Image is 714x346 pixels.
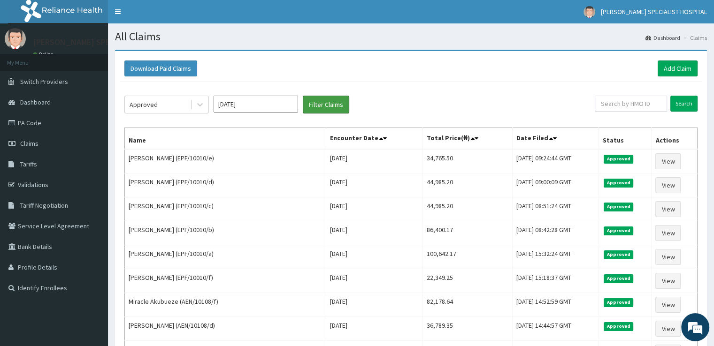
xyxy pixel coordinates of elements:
td: [DATE] [326,245,422,269]
img: User Image [5,28,26,49]
a: View [655,153,681,169]
span: Dashboard [20,98,51,106]
td: [DATE] 09:24:44 GMT [513,149,599,173]
td: 86,400.17 [423,221,513,245]
span: Approved [604,226,633,235]
p: [PERSON_NAME] SPECIALIST HOSPITAL [33,38,177,46]
span: Claims [20,139,38,148]
td: [DATE] 09:00:09 GMT [513,173,599,197]
div: Chat with us now [49,53,158,65]
td: 34,765.50 [423,149,513,173]
li: Claims [681,34,707,42]
td: 44,985.20 [423,173,513,197]
span: We're online! [54,110,130,204]
img: User Image [583,6,595,18]
td: 82,178.64 [423,293,513,317]
td: [DATE] 15:18:37 GMT [513,269,599,293]
button: Download Paid Claims [124,60,197,76]
a: Online [33,51,55,58]
td: [DATE] [326,269,422,293]
th: Date Filed [513,128,599,150]
span: Tariff Negotiation [20,201,68,210]
td: [PERSON_NAME] (AEN/10108/d) [125,317,326,341]
td: [DATE] [326,293,422,317]
a: View [655,177,681,193]
span: Tariffs [20,160,37,168]
th: Encounter Date [326,128,422,150]
td: [PERSON_NAME] (EPF/10010/e) [125,149,326,173]
div: Approved [130,100,158,109]
a: View [655,225,681,241]
span: Switch Providers [20,77,68,86]
td: [PERSON_NAME] (EPF/10010/a) [125,245,326,269]
td: 22,349.25 [423,269,513,293]
span: Approved [604,155,633,163]
a: View [655,249,681,265]
span: Approved [604,179,633,187]
th: Actions [652,128,698,150]
input: Search [670,96,698,112]
td: [DATE] [326,149,422,173]
td: [PERSON_NAME] (EPF/10010/d) [125,173,326,197]
a: Add Claim [658,60,698,76]
td: [DATE] [326,197,422,221]
td: [DATE] 15:32:24 GMT [513,245,599,269]
span: Approved [604,250,633,259]
a: View [655,201,681,217]
td: [PERSON_NAME] (EPF/10010/f) [125,269,326,293]
td: 100,642.17 [423,245,513,269]
a: View [655,297,681,313]
td: 44,985.20 [423,197,513,221]
td: [DATE] 14:52:59 GMT [513,293,599,317]
td: [PERSON_NAME] (EPF/10010/b) [125,221,326,245]
td: [DATE] 14:44:57 GMT [513,317,599,341]
th: Name [125,128,326,150]
h1: All Claims [115,30,707,43]
td: [DATE] [326,173,422,197]
td: [DATE] 08:42:28 GMT [513,221,599,245]
td: Miracle Akubueze (AEN/10108/f) [125,293,326,317]
td: [DATE] [326,317,422,341]
input: Select Month and Year [214,96,298,113]
img: d_794563401_company_1708531726252_794563401 [17,47,38,70]
textarea: Type your message and hit 'Enter' [5,239,179,272]
a: Dashboard [645,34,680,42]
td: [DATE] 08:51:24 GMT [513,197,599,221]
span: Approved [604,322,633,331]
th: Status [599,128,652,150]
td: 36,789.35 [423,317,513,341]
button: Filter Claims [303,96,349,113]
div: Minimize live chat window [154,5,177,27]
th: Total Price(₦) [423,128,513,150]
span: Approved [604,298,633,307]
input: Search by HMO ID [595,96,667,112]
a: View [655,273,681,289]
td: [DATE] [326,221,422,245]
span: Approved [604,274,633,283]
td: [PERSON_NAME] (EPF/10010/c) [125,197,326,221]
span: [PERSON_NAME] SPECIALIST HOSPITAL [601,8,707,16]
a: View [655,321,681,337]
span: Approved [604,203,633,211]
